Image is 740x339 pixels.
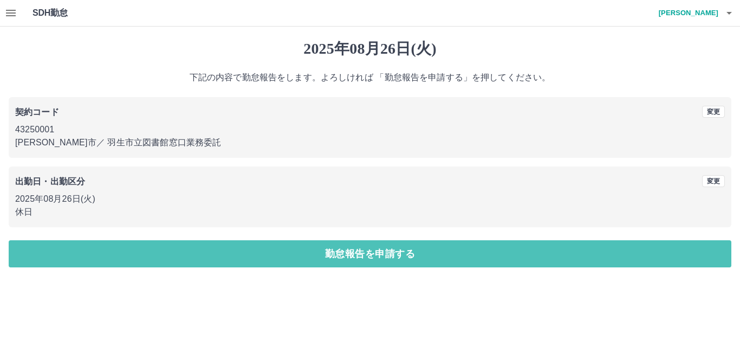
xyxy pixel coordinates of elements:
button: 勤怠報告を申請する [9,240,731,267]
p: 下記の内容で勤怠報告をします。よろしければ 「勤怠報告を申請する」を押してください。 [9,71,731,84]
p: [PERSON_NAME]市 ／ 羽生市立図書館窓口業務委託 [15,136,725,149]
button: 変更 [702,106,725,118]
p: 43250001 [15,123,725,136]
h1: 2025年08月26日(火) [9,40,731,58]
b: 契約コード [15,107,59,117]
p: 2025年08月26日(火) [15,193,725,206]
b: 出勤日・出勤区分 [15,177,85,186]
p: 休日 [15,206,725,219]
button: 変更 [702,175,725,187]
